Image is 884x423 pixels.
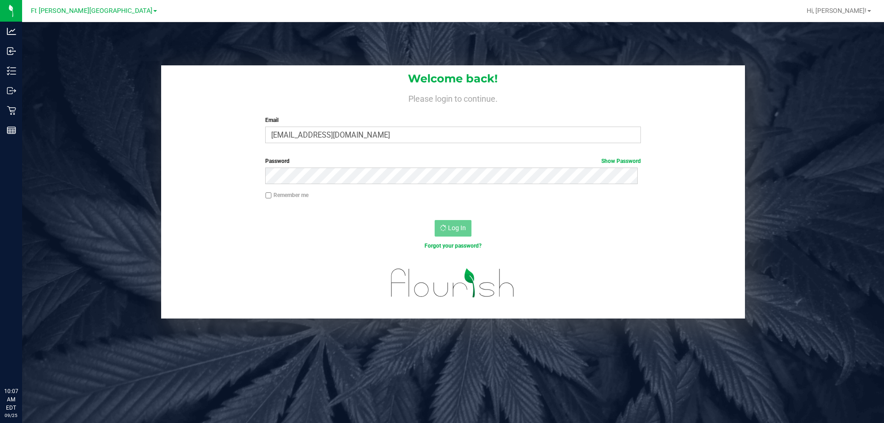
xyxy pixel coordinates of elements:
[448,224,466,232] span: Log In
[7,66,16,75] inline-svg: Inventory
[4,412,18,419] p: 09/25
[161,92,745,103] h4: Please login to continue.
[435,220,471,237] button: Log In
[807,7,867,14] span: Hi, [PERSON_NAME]!
[31,7,152,15] span: Ft [PERSON_NAME][GEOGRAPHIC_DATA]
[4,387,18,412] p: 10:07 AM EDT
[7,27,16,36] inline-svg: Analytics
[7,106,16,115] inline-svg: Retail
[425,243,482,249] a: Forgot your password?
[7,46,16,56] inline-svg: Inbound
[380,260,526,307] img: flourish_logo.svg
[7,86,16,95] inline-svg: Outbound
[601,158,641,164] a: Show Password
[265,192,272,199] input: Remember me
[265,191,308,199] label: Remember me
[265,116,640,124] label: Email
[265,158,290,164] span: Password
[161,73,745,85] h1: Welcome back!
[7,126,16,135] inline-svg: Reports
